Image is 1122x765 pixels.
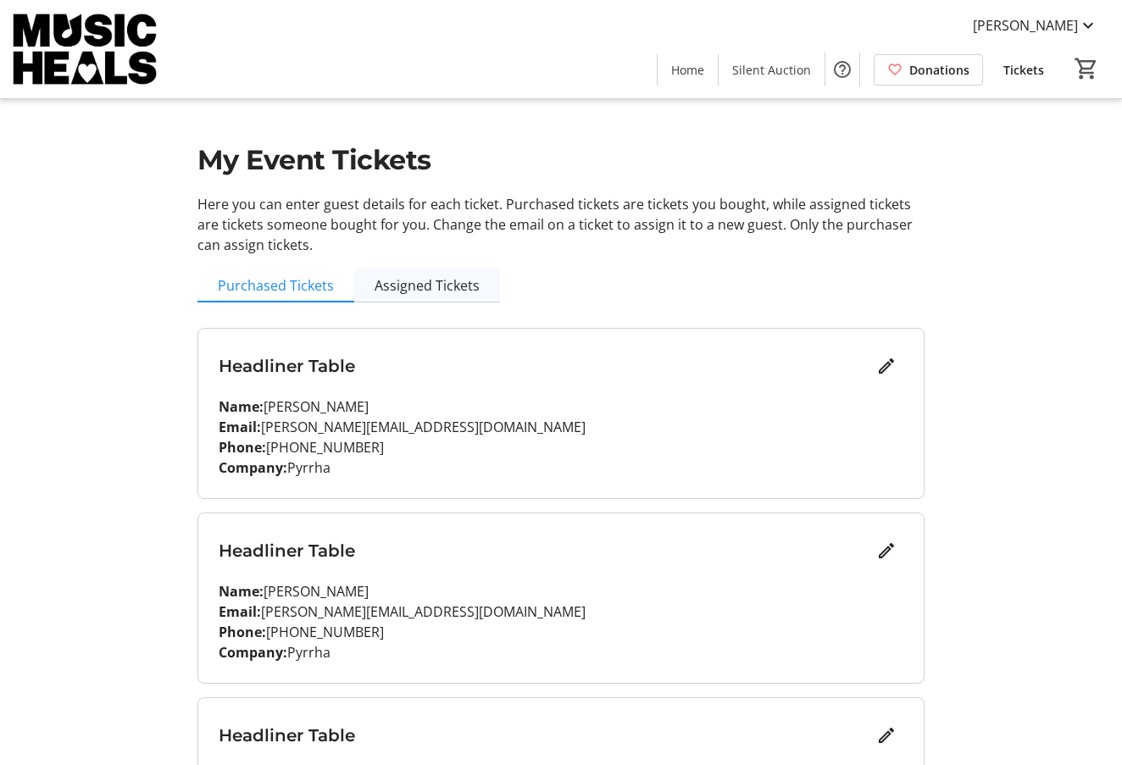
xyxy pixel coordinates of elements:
p: Here you can enter guest details for each ticket. Purchased tickets are tickets you bought, while... [197,194,925,255]
img: Music Heals Charitable Foundation's Logo [10,7,161,91]
a: Tickets [990,54,1058,86]
strong: Phone: [219,438,266,457]
p: [PHONE_NUMBER] [219,437,904,457]
h3: Headliner Table [219,538,870,563]
h1: My Event Tickets [197,140,925,180]
p: Pyrrha [219,642,904,662]
strong: Company: [219,643,287,662]
button: Edit [869,534,903,568]
strong: Email: [219,602,261,621]
h3: Headliner Table [219,723,870,748]
strong: Company: [219,458,287,477]
span: Silent Auction [732,61,811,79]
span: [PERSON_NAME] [973,15,1078,36]
span: Purchased Tickets [218,279,334,292]
p: [PERSON_NAME] [219,581,904,601]
span: Tickets [1003,61,1044,79]
button: Edit [869,718,903,752]
button: Cart [1071,53,1102,84]
h3: Headliner Table [219,353,870,379]
strong: Email: [219,418,261,436]
span: Home [671,61,704,79]
strong: Phone: [219,623,266,641]
a: Silent Auction [719,54,825,86]
span: Donations [909,61,969,79]
strong: Name: [219,582,264,601]
a: Home [658,54,718,86]
p: [PERSON_NAME] [219,396,904,417]
p: [PERSON_NAME][EMAIL_ADDRESS][DOMAIN_NAME] [219,601,904,622]
button: [PERSON_NAME] [959,12,1112,39]
p: [PHONE_NUMBER] [219,622,904,642]
span: Assigned Tickets [375,279,480,292]
a: Donations [874,54,983,86]
button: Help [825,53,859,86]
p: [PERSON_NAME][EMAIL_ADDRESS][DOMAIN_NAME] [219,417,904,437]
strong: Name: [219,397,264,416]
p: Pyrrha [219,457,904,478]
button: Edit [869,349,903,383]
